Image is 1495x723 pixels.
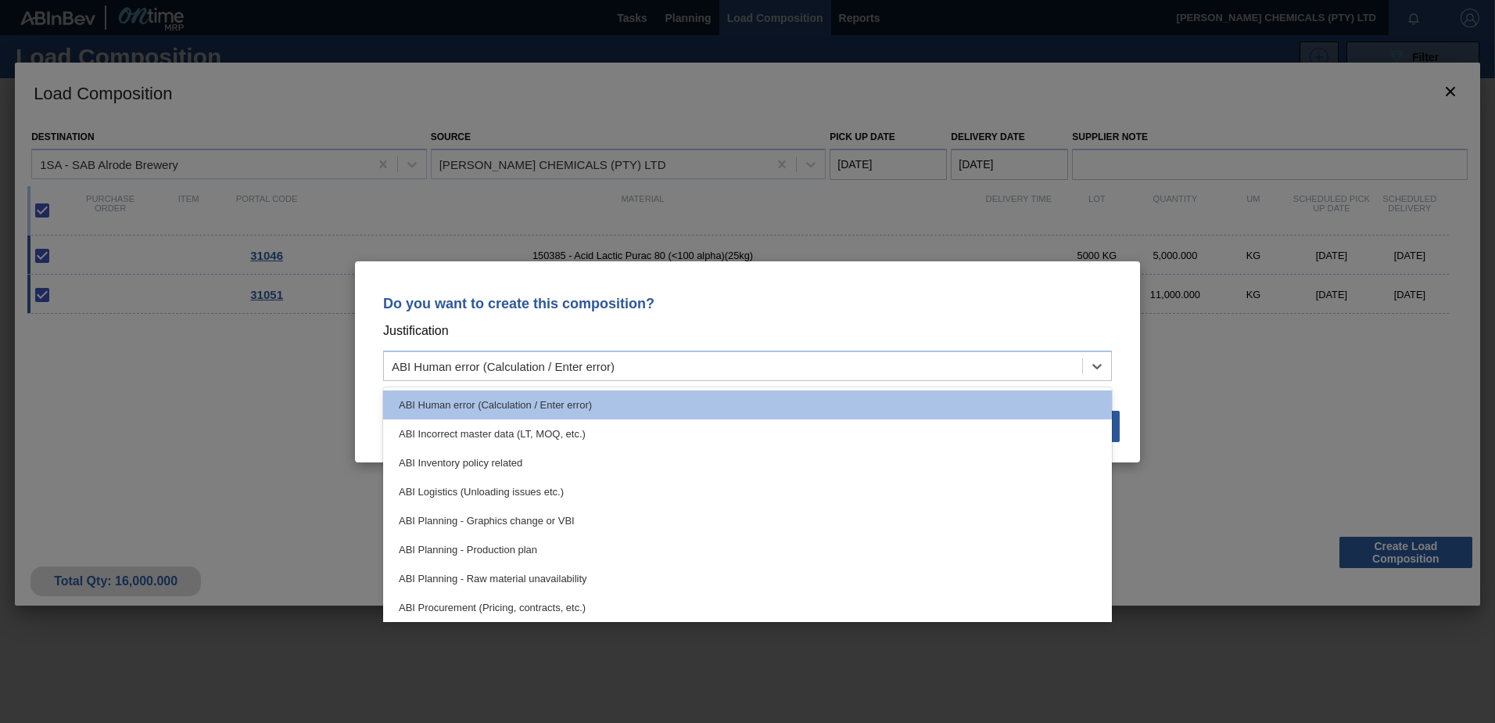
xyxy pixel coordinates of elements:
div: ABI Procurement (Pricing, contracts, etc.) [383,593,1112,622]
div: ABI Human error (Calculation / Enter error) [392,359,615,372]
p: Do you want to create this composition? [383,296,1112,311]
div: ABI Logistics (Unloading issues etc.) [383,477,1112,506]
div: ABI Planning - Graphics change or VBI [383,506,1112,535]
div: ABI Planning - Raw material unavailability [383,564,1112,593]
div: ABI Planning - Production plan [383,535,1112,564]
p: Justification [383,321,1112,341]
div: ABI Incorrect master data (LT, MOQ, etc.) [383,419,1112,448]
div: ABI Human error (Calculation / Enter error) [383,390,1112,419]
div: ABI Inventory policy related [383,448,1112,477]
